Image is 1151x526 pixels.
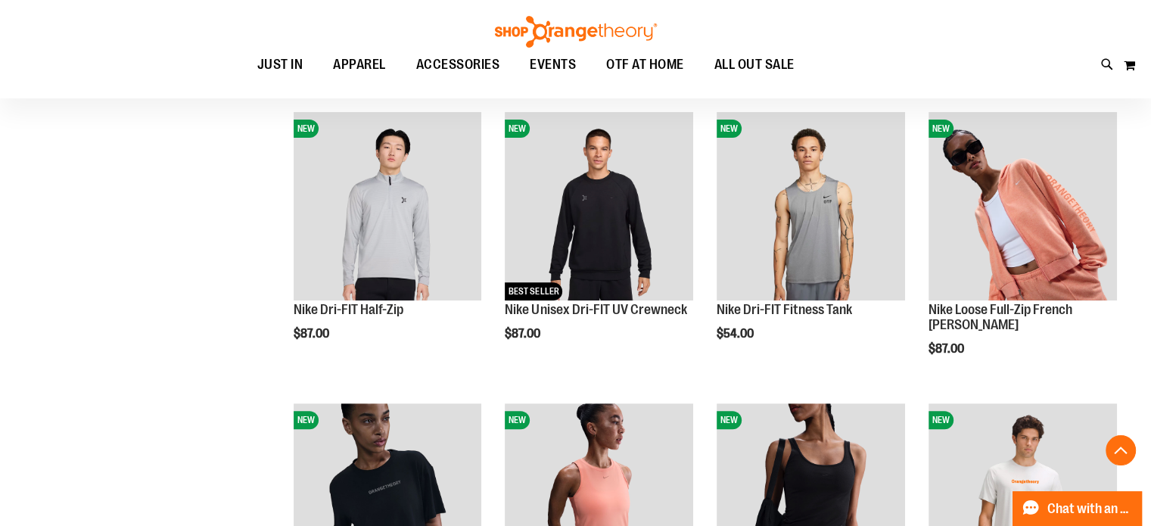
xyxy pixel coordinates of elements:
[717,411,742,429] span: NEW
[493,16,659,48] img: Shop Orangetheory
[717,327,756,341] span: $54.00
[606,48,684,82] span: OTF AT HOME
[294,112,482,303] a: Nike Dri-FIT Half-ZipNEW
[505,282,562,300] span: BEST SELLER
[929,112,1117,300] img: Nike Loose Full-Zip French Terry Hoodie
[497,104,701,379] div: product
[294,302,403,317] a: Nike Dri-FIT Half-Zip
[709,104,913,379] div: product
[505,302,686,317] a: Nike Unisex Dri-FIT UV Crewneck
[505,411,530,429] span: NEW
[1013,491,1143,526] button: Chat with an Expert
[294,327,331,341] span: $87.00
[294,120,319,138] span: NEW
[717,112,905,303] a: Nike Dri-FIT Fitness TankNEW
[416,48,500,82] span: ACCESSORIES
[286,104,490,379] div: product
[333,48,386,82] span: APPAREL
[505,120,530,138] span: NEW
[929,112,1117,303] a: Nike Loose Full-Zip French Terry HoodieNEW
[294,112,482,300] img: Nike Dri-FIT Half-Zip
[505,112,693,303] a: Nike Unisex Dri-FIT UV CrewneckNEWBEST SELLER
[929,411,953,429] span: NEW
[714,48,795,82] span: ALL OUT SALE
[929,120,953,138] span: NEW
[921,104,1125,394] div: product
[929,302,1072,332] a: Nike Loose Full-Zip French [PERSON_NAME]
[530,48,576,82] span: EVENTS
[1047,502,1133,516] span: Chat with an Expert
[294,411,319,429] span: NEW
[505,327,543,341] span: $87.00
[505,112,693,300] img: Nike Unisex Dri-FIT UV Crewneck
[717,112,905,300] img: Nike Dri-FIT Fitness Tank
[717,120,742,138] span: NEW
[717,302,852,317] a: Nike Dri-FIT Fitness Tank
[929,342,966,356] span: $87.00
[1106,435,1136,465] button: Back To Top
[257,48,303,82] span: JUST IN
